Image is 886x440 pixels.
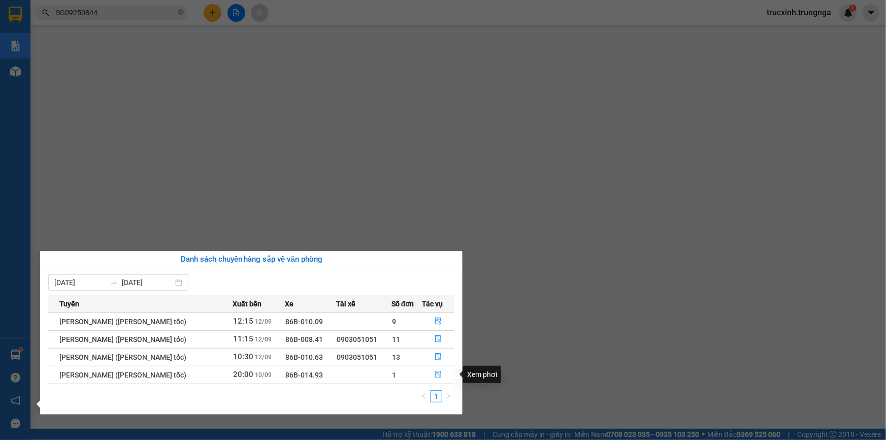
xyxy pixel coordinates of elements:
span: [PERSON_NAME] ([PERSON_NAME] tốc) [59,318,186,326]
span: 11:15 [233,334,253,343]
span: 1 [392,371,396,379]
span: left [421,393,427,399]
span: swap-right [110,278,118,287]
span: file-done [435,353,442,361]
span: to [110,278,118,287]
input: Đến ngày [122,277,173,288]
li: 1 [430,390,442,402]
span: file-done [435,371,442,379]
span: 9 [392,318,396,326]
span: 13 [392,353,400,361]
button: file-done [423,313,454,330]
button: right [442,390,454,402]
span: Tuyến [59,298,79,309]
div: 0903051051 [337,352,391,363]
a: 1 [431,391,442,402]
span: 10:30 [233,352,253,361]
span: [PERSON_NAME] ([PERSON_NAME] tốc) [59,371,186,379]
button: left [418,390,430,402]
span: Tác vụ [422,298,443,309]
span: 12/09 [255,336,272,343]
li: Previous Page [418,390,430,402]
span: 10/09 [255,371,272,379]
span: 86B-008.41 [285,335,323,343]
span: 86B-014.93 [285,371,323,379]
span: 12/09 [255,354,272,361]
span: 86B-010.09 [285,318,323,326]
button: file-done [423,367,454,383]
span: [PERSON_NAME] ([PERSON_NAME] tốc) [59,353,186,361]
span: 12:15 [233,317,253,326]
span: 86B-010.63 [285,353,323,361]
span: [PERSON_NAME] ([PERSON_NAME] tốc) [59,335,186,343]
span: 12/09 [255,318,272,325]
span: Tài xế [336,298,355,309]
span: file-done [435,335,442,343]
span: Xe [285,298,293,309]
input: Từ ngày [54,277,106,288]
span: 20:00 [233,370,253,379]
span: file-done [435,318,442,326]
span: right [445,393,451,399]
div: Xem phơi [463,366,501,383]
li: Next Page [442,390,454,402]
div: Danh sách chuyến hàng sắp về văn phòng [48,254,454,266]
div: 0903051051 [337,334,391,345]
span: 11 [392,335,400,343]
span: Số đơn [391,298,414,309]
button: file-done [423,331,454,348]
button: file-done [423,349,454,365]
span: Xuất bến [233,298,261,309]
